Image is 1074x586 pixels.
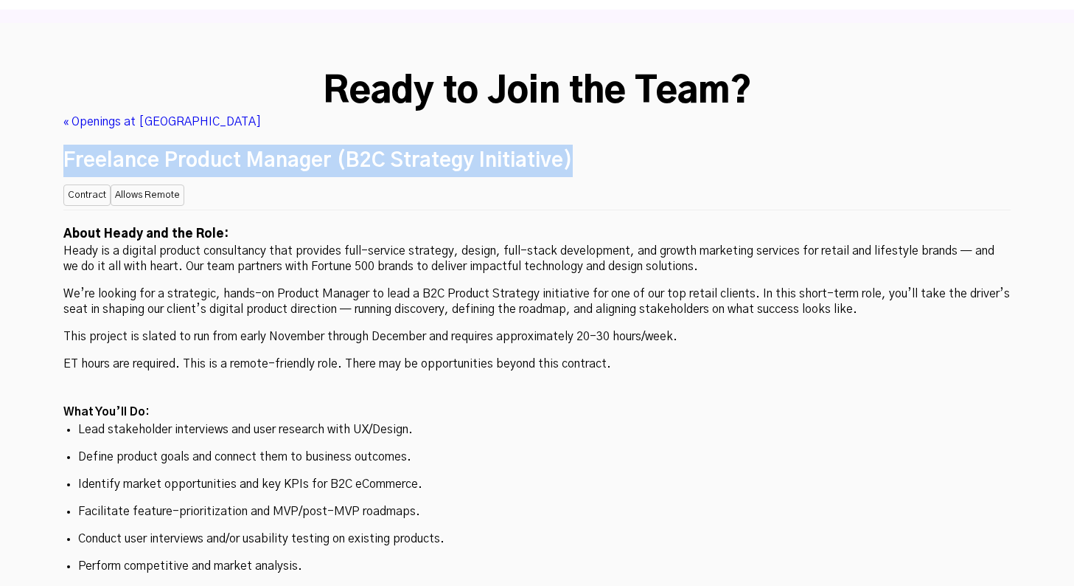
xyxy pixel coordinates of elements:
p: Identify market opportunities and key KPIs for B2C eCommerce. [78,477,996,492]
p: We’re looking for a strategic, hands-on Product Manager to lead a B2C Product Strategy initiative... [63,286,1011,317]
p: Heady is a digital product consultancy that provides full-service strategy, design, full-stack de... [63,244,1011,275]
h2: Freelance Product Manager (B2C Strategy Initiative) [63,145,1011,177]
strong: About Heady and the Role: [63,228,229,240]
small: Allows Remote [111,185,184,206]
p: ET hours are required. This is a remote-friendly role. There may be opportunities beyond this con... [63,356,1011,372]
p: This project is slated to run from early November through December and requires approximately 20-... [63,329,1011,345]
p: Lead stakeholder interviews and user research with UX/Design. [78,422,996,438]
small: Contract [63,185,111,206]
p: Conduct user interviews and/or usability testing on existing products. [78,531,996,547]
p: Facilitate feature-prioritization and MVP/post-MVP roadmaps. [78,504,996,520]
h2: What You’ll Do: [63,403,1011,422]
p: Define product goals and connect them to business outcomes. [78,449,996,465]
a: « Openings at [GEOGRAPHIC_DATA] [63,116,261,128]
p: Perform competitive and market analysis. [78,559,996,574]
h2: Ready to Join the Team? [63,70,1011,114]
